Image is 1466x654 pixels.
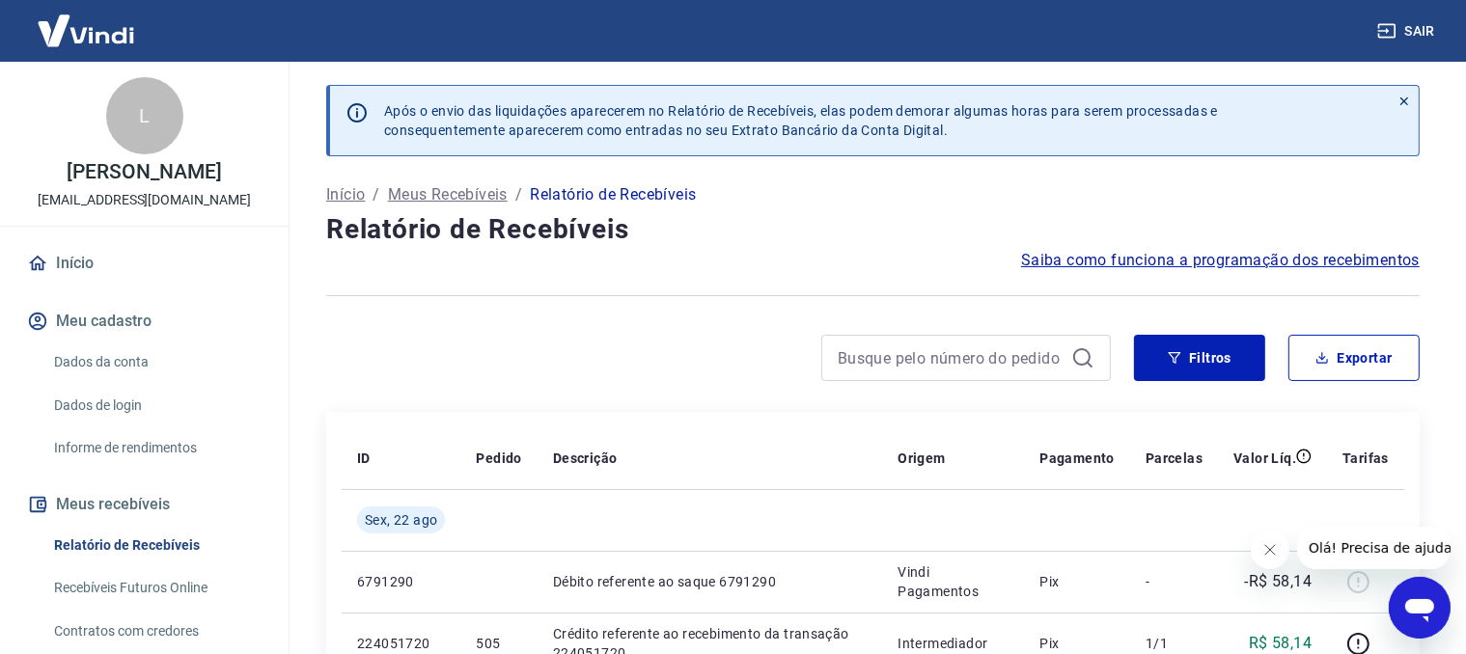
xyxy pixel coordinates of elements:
p: 224051720 [357,634,445,653]
button: Meus recebíveis [23,483,265,526]
a: Início [23,242,265,285]
div: L [106,77,183,154]
p: Descrição [553,449,618,468]
p: Parcelas [1146,449,1203,468]
p: Intermediador [898,634,1009,653]
a: Informe de rendimentos [46,428,265,468]
p: [EMAIL_ADDRESS][DOMAIN_NAME] [38,190,251,210]
p: Origem [898,449,945,468]
p: Pix [1039,634,1115,653]
p: 1/1 [1146,634,1203,653]
p: / [515,183,522,206]
button: Meu cadastro [23,300,265,342]
p: Pedido [476,449,521,468]
p: 6791290 [357,572,445,591]
span: Sex, 22 ago [365,510,437,530]
p: Após o envio das liquidações aparecerem no Relatório de Recebíveis, elas podem demorar algumas ho... [384,101,1218,140]
button: Sair [1373,14,1443,49]
a: Dados da conta [46,342,265,382]
p: -R$ 58,14 [1245,570,1313,593]
span: Olá! Precisa de ajuda? [12,14,162,29]
p: - [1146,572,1203,591]
button: Exportar [1288,335,1420,381]
p: Vindi Pagamentos [898,562,1009,601]
input: Busque pelo número do pedido [838,343,1064,372]
a: Início [326,183,365,206]
img: Vindi [23,1,149,60]
iframe: Botão para abrir a janela de mensagens [1389,577,1451,639]
a: Contratos com credores [46,612,265,651]
p: Débito referente ao saque 6791290 [553,572,868,591]
p: Relatório de Recebíveis [530,183,696,206]
iframe: Fechar mensagem [1251,531,1289,569]
h4: Relatório de Recebíveis [326,210,1420,249]
p: Pix [1039,572,1115,591]
a: Recebíveis Futuros Online [46,568,265,608]
p: [PERSON_NAME] [67,162,221,182]
a: Meus Recebíveis [388,183,508,206]
button: Filtros [1134,335,1265,381]
p: ID [357,449,371,468]
p: Valor Líq. [1233,449,1296,468]
p: Pagamento [1039,449,1115,468]
a: Dados de login [46,386,265,425]
p: Tarifas [1342,449,1389,468]
iframe: Mensagem da empresa [1297,527,1451,569]
a: Saiba como funciona a programação dos recebimentos [1021,249,1420,272]
p: / [373,183,379,206]
p: 505 [476,634,521,653]
a: Relatório de Recebíveis [46,526,265,565]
